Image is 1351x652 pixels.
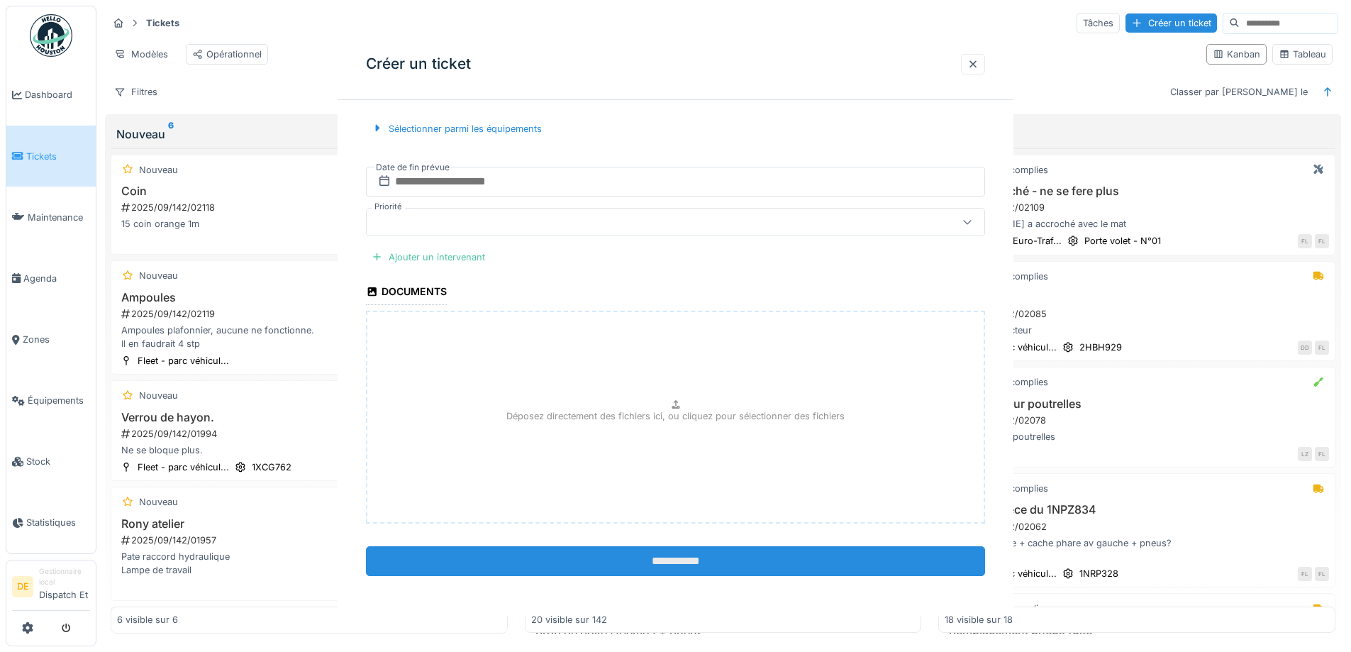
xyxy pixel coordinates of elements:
[366,119,547,138] div: Sélectionner parmi les équipements
[372,201,405,213] label: Priorité
[366,55,471,73] h3: Créer un ticket
[366,281,447,305] div: Documents
[374,160,451,175] label: Date de fin prévue
[506,409,845,423] p: Déposez directement des fichiers ici, ou cliquez pour sélectionner des fichiers
[366,248,491,267] div: Ajouter un intervenant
